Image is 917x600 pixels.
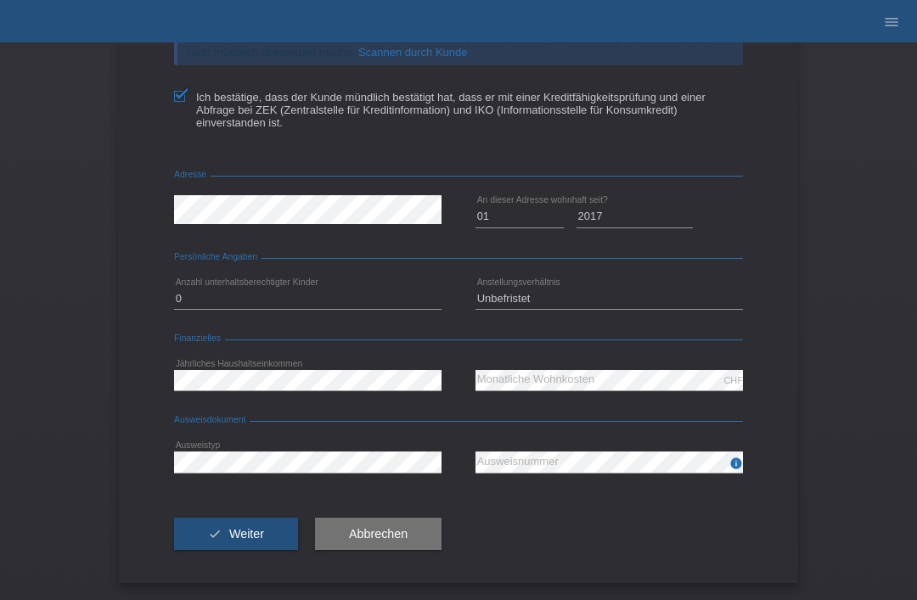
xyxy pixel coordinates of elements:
i: info [729,457,743,470]
span: Persönliche Angaben [174,252,262,261]
span: Abbrechen [349,527,408,541]
div: Dieses Formular kann der Kunde auch auf seinem Smartphone ausfüllen, falls er diese persönlichen ... [174,26,743,65]
span: Ausweisdokument [174,415,250,424]
label: Ich bestätige, dass der Kunde mündlich bestätigt hat, dass er mit einer Kreditfähigkeitsprüfung u... [174,91,743,129]
div: CHF [723,375,743,385]
span: Finanzielles [174,334,225,343]
span: Weiter [229,527,264,541]
a: info [729,462,743,472]
a: menu [875,16,909,26]
a: Scannen durch Kunde [358,46,468,59]
span: Adresse [174,170,211,179]
button: check Weiter [174,518,298,550]
button: Abbrechen [315,518,442,550]
i: check [208,527,222,541]
i: menu [883,14,900,31]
